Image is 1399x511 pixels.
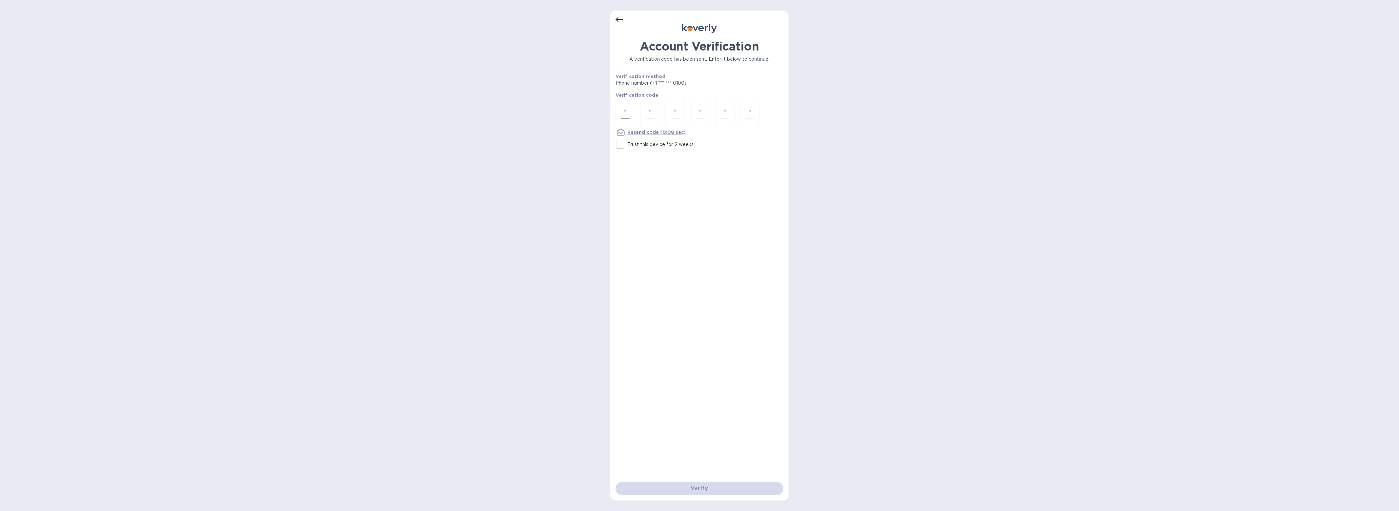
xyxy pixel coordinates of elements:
p: Verification code [616,92,783,98]
p: Trust this device for 2 weeks [627,141,694,148]
p: A verification code has been sent. Enter it below to continue. [616,56,783,63]
p: Phone number (+1 *** *** 0100) [616,80,737,87]
u: Resend code (0:08 sec) [627,130,686,135]
b: Verification method [616,74,666,79]
h1: Account Verification [616,39,783,53]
